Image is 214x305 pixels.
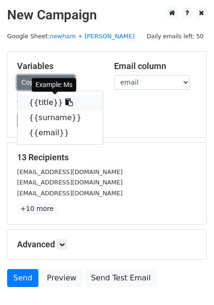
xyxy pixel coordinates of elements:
[18,95,103,110] a: {{title}}
[18,125,103,140] a: {{email}}
[17,75,75,90] a: Copy/paste...
[17,61,100,71] h5: Variables
[114,61,197,71] h5: Email column
[143,31,207,42] span: Daily emails left: 50
[7,33,135,40] small: Google Sheet:
[7,269,38,287] a: Send
[17,239,197,250] h5: Advanced
[17,152,197,163] h5: 13 Recipients
[50,33,134,40] a: newham + [PERSON_NAME]
[17,168,123,175] small: [EMAIL_ADDRESS][DOMAIN_NAME]
[7,7,207,23] h2: New Campaign
[17,190,123,197] small: [EMAIL_ADDRESS][DOMAIN_NAME]
[167,260,214,305] iframe: Chat Widget
[85,269,157,287] a: Send Test Email
[17,179,123,186] small: [EMAIL_ADDRESS][DOMAIN_NAME]
[32,78,76,92] div: Example: Ms
[143,33,207,40] a: Daily emails left: 50
[41,269,82,287] a: Preview
[18,110,103,125] a: {{surname}}
[17,203,57,215] a: +10 more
